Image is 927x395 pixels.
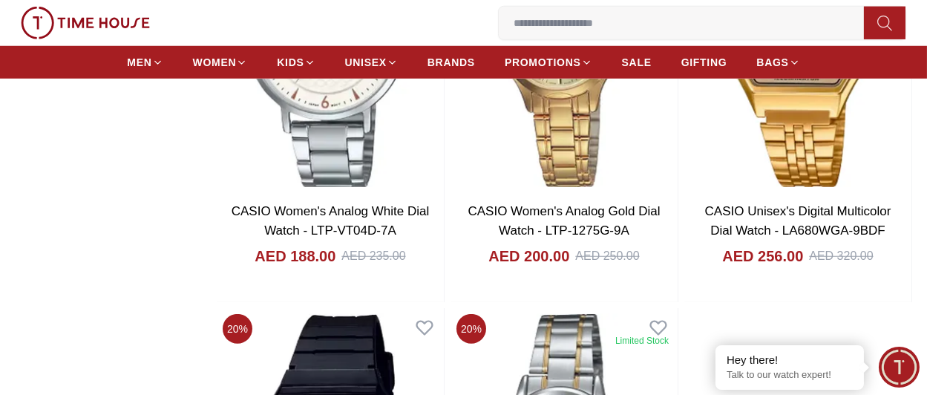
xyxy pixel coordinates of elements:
span: MEN [127,55,151,70]
span: BRANDS [428,55,475,70]
a: CASIO Women's Analog White Dial Watch - LTP-VT04D-7A [232,204,430,238]
div: Limited Stock [615,335,669,347]
div: Chat Widget [879,347,920,388]
a: CASIO Unisex's Digital Multicolor Dial Watch - LA680WGA-9BDF [705,204,891,238]
span: WOMEN [193,55,237,70]
span: UNISEX [345,55,387,70]
div: Hey there! [727,353,853,368]
div: AED 250.00 [575,247,639,265]
div: AED 320.00 [809,247,873,265]
a: MEN [127,49,163,76]
a: GIFTING [681,49,727,76]
span: BAGS [756,55,788,70]
p: Talk to our watch expert! [727,369,853,382]
div: AED 235.00 [341,247,405,265]
a: BAGS [756,49,799,76]
a: SALE [622,49,652,76]
span: 20 % [456,314,486,344]
a: UNISEX [345,49,398,76]
span: GIFTING [681,55,727,70]
h4: AED 200.00 [488,246,569,267]
a: CASIO Women's Analog Gold Dial Watch - LTP-1275G-9A [468,204,661,238]
span: PROMOTIONS [505,55,581,70]
span: 20 % [223,314,252,344]
h4: AED 256.00 [722,246,803,267]
img: ... [21,7,150,39]
a: WOMEN [193,49,248,76]
a: KIDS [277,49,315,76]
a: PROMOTIONS [505,49,592,76]
h4: AED 188.00 [255,246,335,267]
span: SALE [622,55,652,70]
a: BRANDS [428,49,475,76]
span: KIDS [277,55,304,70]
